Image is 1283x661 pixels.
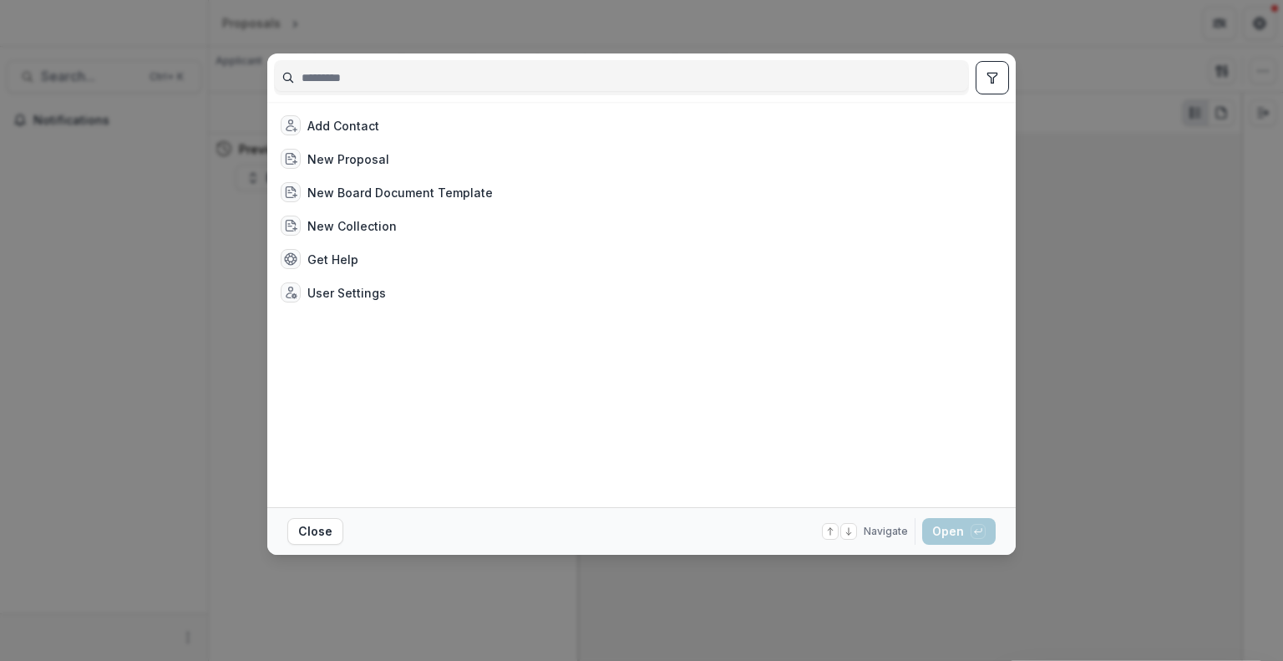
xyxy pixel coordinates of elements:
div: User Settings [307,284,386,302]
div: New Collection [307,217,397,235]
div: New Board Document Template [307,184,493,201]
button: Open [922,518,996,545]
div: Add Contact [307,117,379,135]
button: toggle filters [976,61,1009,94]
div: New Proposal [307,150,389,168]
button: Close [287,518,343,545]
span: Navigate [864,524,908,539]
div: Get Help [307,251,358,268]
